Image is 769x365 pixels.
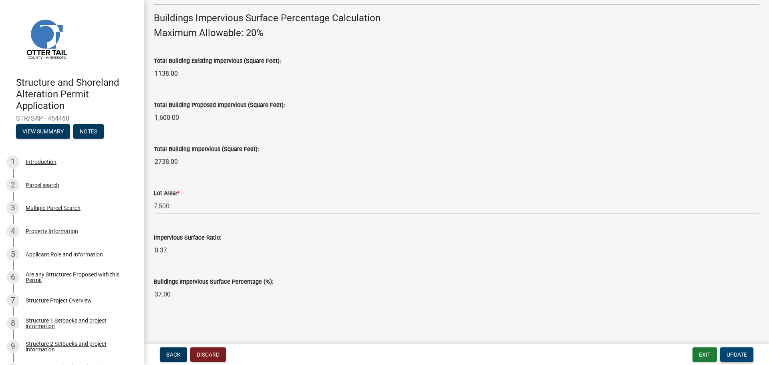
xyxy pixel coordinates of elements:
[693,347,717,362] button: Exit
[720,347,753,362] button: Update
[6,248,19,261] div: 5
[166,351,181,358] span: Back
[154,12,759,24] h4: Buildings Impervious Surface Percentage Calculation
[6,225,19,238] div: 4
[73,124,104,139] button: Notes
[6,179,19,192] div: 2
[154,103,285,108] label: Total Building Proposed Impervious (Square Feet):
[16,124,70,139] button: View Summary
[26,298,92,303] div: Structure Project Overview
[26,228,78,234] div: Property Information
[73,129,104,135] wm-modal-confirm: Notes
[26,159,56,165] div: Introduction
[26,272,131,283] div: Are any Structures Proposed with this Permit
[6,202,19,214] div: 3
[16,129,70,135] wm-modal-confirm: Summary
[154,279,273,285] label: Buildings Impervious Surface Percentage (%):
[6,155,19,168] div: 1
[26,182,59,188] div: Parcel search
[190,347,226,362] button: Discard
[160,347,187,362] button: Back
[26,205,81,211] div: Multiple Parcel Search
[26,341,131,352] div: Structure 2 Setbacks and project information
[6,340,19,353] div: 9
[6,294,19,307] div: 7
[16,77,138,111] h4: Structure and Shoreland Alteration Permit Application
[727,351,747,358] span: Update
[26,318,131,329] div: Structure 1 Setbacks and project information
[154,235,221,241] label: Impervious Surface Ratio:
[154,147,259,152] label: Total Building Impervious (Square Feet):
[26,252,103,257] div: Applicant Role and Information
[6,317,19,330] div: 8
[154,58,281,64] label: Total Building Existing Impervious (Square Feet):
[154,27,759,39] h4: Maximum Allowable: 20%
[16,115,128,122] span: STR/SAP - 464460
[154,191,179,196] label: Lot Area:
[16,8,76,69] img: Otter Tail County, Minnesota
[6,271,19,284] div: 6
